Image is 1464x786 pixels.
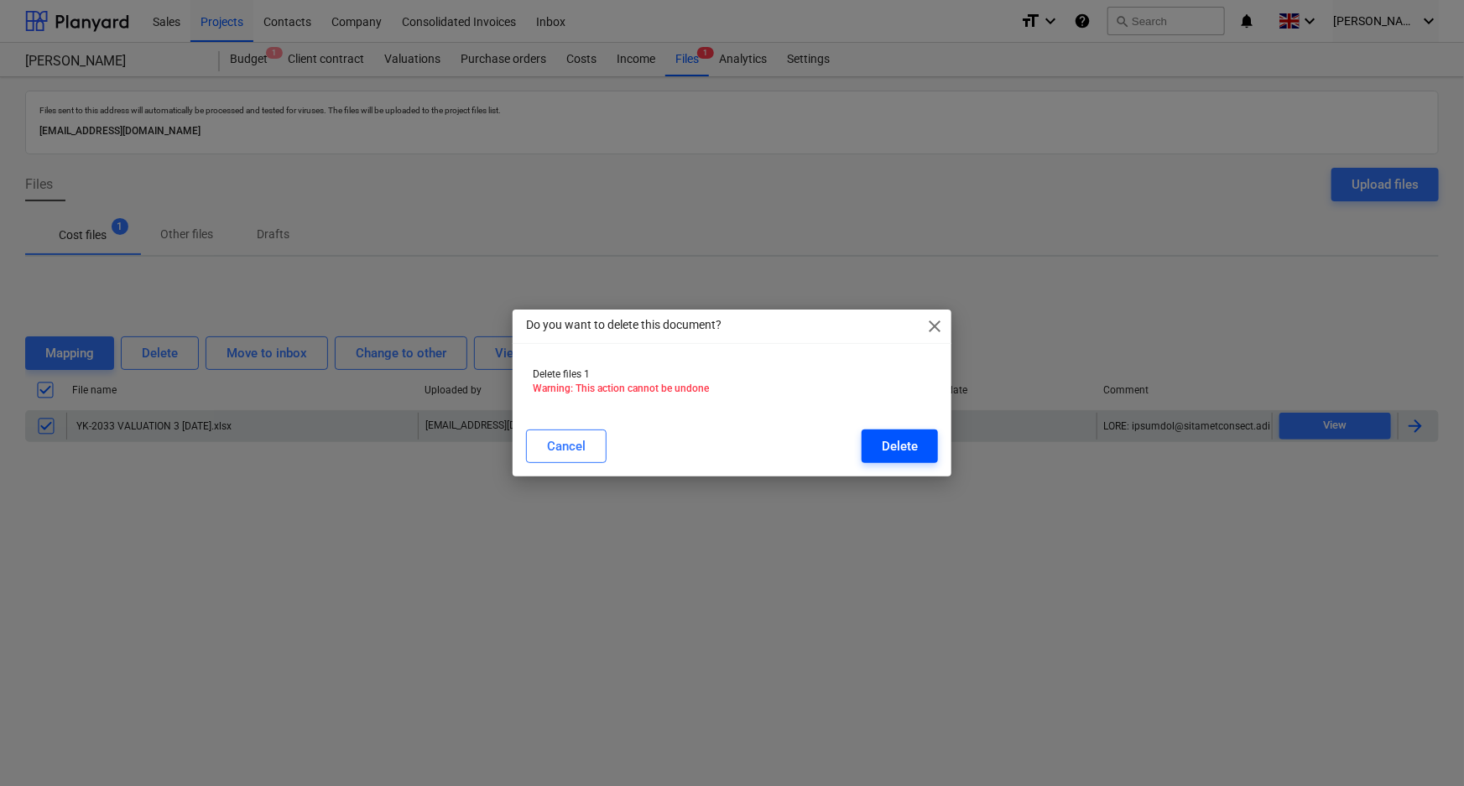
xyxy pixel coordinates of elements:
[526,429,607,463] button: Cancel
[533,367,932,382] p: Delete files 1
[1380,705,1464,786] iframe: Chat Widget
[547,435,586,457] div: Cancel
[526,316,722,334] p: Do you want to delete this document?
[925,316,945,336] span: close
[882,435,918,457] div: Delete
[862,429,938,463] button: Delete
[533,382,932,396] p: Warning: This action cannot be undone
